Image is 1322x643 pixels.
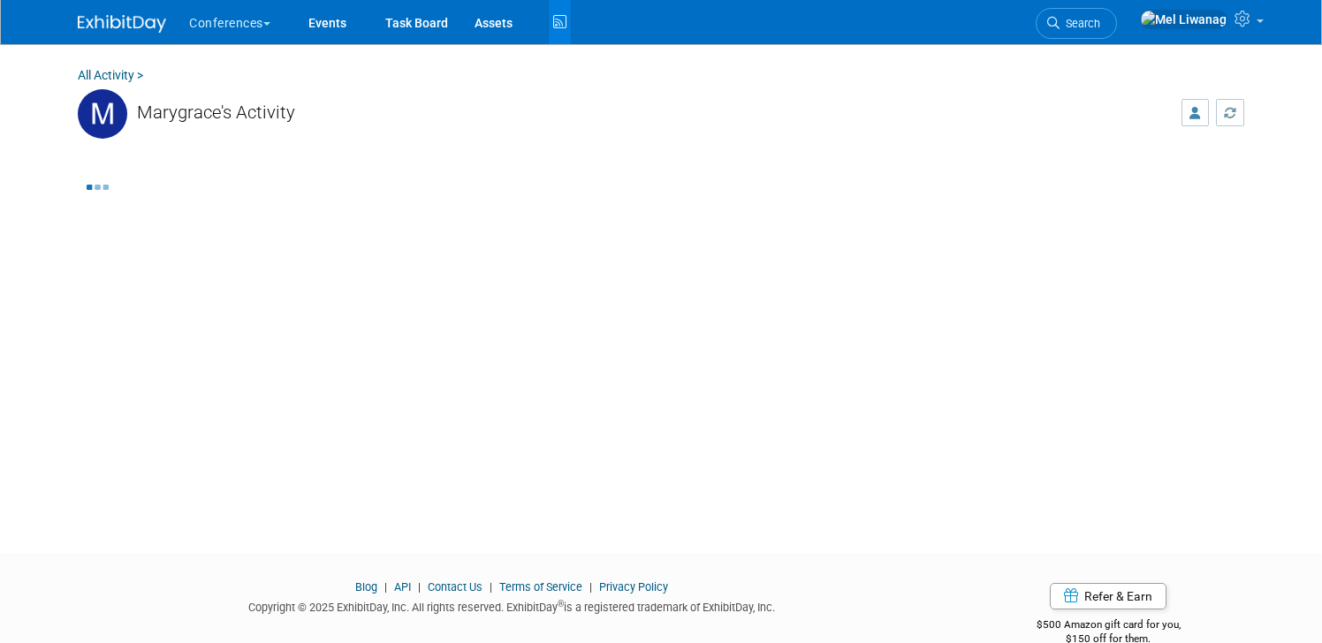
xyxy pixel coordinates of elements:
a: All Activity > [78,68,143,82]
span: Search [1060,17,1100,30]
div: Copyright © 2025 ExhibitDay, Inc. All rights reserved. ExhibitDay is a registered trademark of Ex... [78,595,946,616]
span: Marygrace's Activity [132,102,295,123]
a: Terms of Service [499,580,582,594]
img: M.jpg [78,89,127,139]
sup: ® [558,599,564,609]
a: Blog [355,580,377,594]
img: Mel Liwanag [1140,10,1227,29]
span: | [380,580,391,594]
a: Refer & Earn [1050,583,1166,609]
a: Contact Us [428,580,482,594]
img: ExhibitDay [78,15,166,33]
img: loading... [87,185,109,190]
span: | [485,580,497,594]
span: | [414,580,425,594]
a: Privacy Policy [599,580,668,594]
a: Search [1036,8,1117,39]
a: API [394,580,411,594]
span: | [585,580,596,594]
